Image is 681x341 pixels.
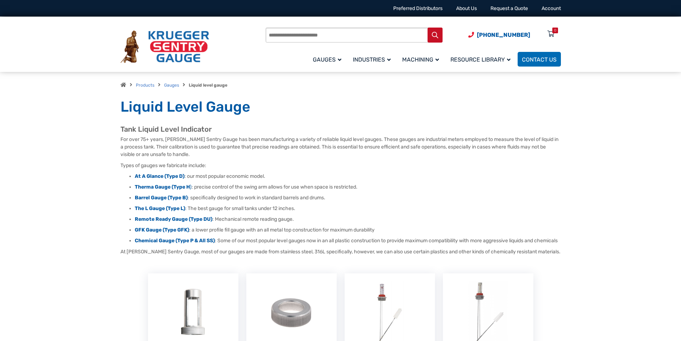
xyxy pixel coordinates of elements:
span: Industries [353,56,391,63]
span: Resource Library [450,56,510,63]
p: For over 75+ years, [PERSON_NAME] Sentry Gauge has been manufacturing a variety of reliable liqui... [120,136,561,158]
a: Phone Number (920) 434-8860 [468,30,530,39]
a: The L Gauge (Type L) [135,205,185,211]
a: GFK Gauge (Type GFK) [135,227,189,233]
span: Machining [402,56,439,63]
div: 0 [554,28,556,33]
a: At A Glance (Type D) [135,173,184,179]
a: Preferred Distributors [393,5,443,11]
li: : specifically designed to work in standard barrels and drums. [135,194,561,201]
span: Gauges [313,56,341,63]
h2: Tank Liquid Level Indicator [120,125,561,134]
li: : The best gauge for small tanks under 12 inches. [135,205,561,212]
strong: Liquid level gauge [189,83,227,88]
img: Krueger Sentry Gauge [120,30,209,63]
a: Remote Ready Gauge (Type DU) [135,216,212,222]
span: Contact Us [522,56,557,63]
p: Types of gauges we fabricate include: [120,162,561,169]
li: : Mechanical remote reading gauge. [135,216,561,223]
a: Barrel Gauge (Type B) [135,195,188,201]
li: : a lower profile fill gauge with an all metal top construction for maximum durability [135,226,561,234]
p: At [PERSON_NAME] Sentry Gauge, most of our gauges are made from stainless steel, 316L specificall... [120,248,561,255]
a: Industries [349,51,398,68]
strong: Therma Gauge (Type H [135,184,190,190]
h1: Liquid Level Gauge [120,98,561,116]
span: [PHONE_NUMBER] [477,31,530,38]
a: Chemical Gauge (Type P & All SS) [135,238,215,244]
a: Machining [398,51,446,68]
li: : Some of our most popular level gauges now in an all plastic construction to provide maximum com... [135,237,561,244]
a: Contact Us [518,52,561,67]
a: Products [136,83,154,88]
a: Account [542,5,561,11]
a: Request a Quote [490,5,528,11]
a: Resource Library [446,51,518,68]
a: Therma Gauge (Type H) [135,184,192,190]
a: Gauges [164,83,179,88]
li: : our most popular economic model. [135,173,561,180]
li: : precise control of the swing arm allows for use when space is restricted. [135,184,561,191]
a: About Us [456,5,477,11]
a: Gauges [309,51,349,68]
